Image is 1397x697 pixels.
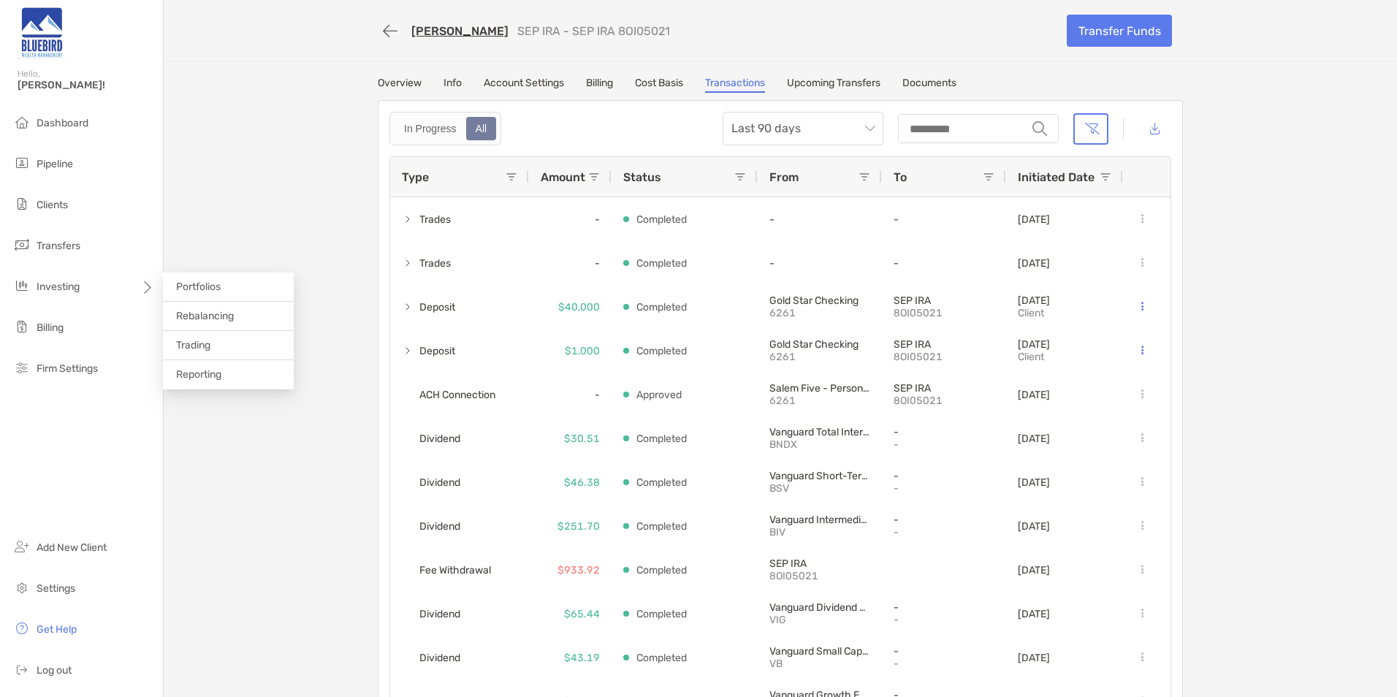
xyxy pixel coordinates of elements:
[769,570,870,582] p: 8OI05021
[769,557,870,570] p: SEP IRA
[396,118,465,139] div: In Progress
[894,351,994,363] p: 8OI05021
[1018,520,1050,533] p: [DATE]
[1018,307,1050,319] p: client
[769,351,870,363] p: 6261
[636,386,682,404] p: Approved
[894,395,994,407] p: 8OI05021
[564,649,600,667] p: $43.19
[419,339,455,363] span: Deposit
[13,660,31,678] img: logout icon
[13,318,31,335] img: billing icon
[13,538,31,555] img: add_new_client icon
[541,170,585,184] span: Amount
[13,579,31,596] img: settings icon
[636,342,687,360] p: Completed
[13,195,31,213] img: clients icon
[636,254,687,273] p: Completed
[557,561,600,579] p: $933.92
[769,382,870,395] p: Salem Five - Personal
[419,646,460,670] span: Dividend
[894,257,994,270] p: -
[529,241,612,285] div: -
[894,614,994,626] p: -
[37,240,80,252] span: Transfers
[1018,389,1050,401] p: [DATE]
[37,362,98,375] span: Firm Settings
[419,383,495,407] span: ACH Connection
[37,623,77,636] span: Get Help
[1018,257,1050,270] p: [DATE]
[636,210,687,229] p: Completed
[13,359,31,376] img: firm-settings icon
[894,514,994,526] p: -
[894,294,994,307] p: SEP IRA
[484,77,564,93] a: Account Settings
[564,430,600,448] p: $30.51
[37,117,88,129] span: Dashboard
[769,438,870,451] p: BNDX
[636,649,687,667] p: Completed
[769,614,870,626] p: VIG
[769,170,799,184] span: From
[18,6,66,58] img: Zoe Logo
[769,257,870,270] p: -
[13,620,31,637] img: get-help icon
[1018,213,1050,226] p: [DATE]
[769,294,870,307] p: Gold Star Checking
[37,199,68,211] span: Clients
[37,158,73,170] span: Pipeline
[1018,351,1050,363] p: client
[564,473,600,492] p: $46.38
[623,170,661,184] span: Status
[636,561,687,579] p: Completed
[769,526,870,538] p: BIV
[1073,113,1108,145] button: Clear filters
[769,307,870,319] p: 6261
[517,24,670,38] p: SEP IRA - SEP IRA 8OI05021
[419,471,460,495] span: Dividend
[1018,652,1050,664] p: [DATE]
[1018,564,1050,576] p: [DATE]
[37,321,64,334] span: Billing
[444,77,462,93] a: Info
[13,236,31,254] img: transfers icon
[13,154,31,172] img: pipeline icon
[769,395,870,407] p: 6261
[894,426,994,438] p: -
[1018,294,1050,307] p: [DATE]
[13,113,31,131] img: dashboard icon
[419,251,451,275] span: Trades
[894,338,994,351] p: SEP IRA
[769,338,870,351] p: Gold Star Checking
[787,77,880,93] a: Upcoming Transfers
[902,77,956,93] a: Documents
[564,605,600,623] p: $65.44
[419,427,460,451] span: Dividend
[769,514,870,526] p: Vanguard Intermediate-Term Bond ETF
[37,541,107,554] span: Add New Client
[769,658,870,670] p: VB
[558,298,600,316] p: $40,000
[894,382,994,395] p: SEP IRA
[411,24,509,38] a: [PERSON_NAME]
[894,470,994,482] p: -
[419,514,460,538] span: Dividend
[894,482,994,495] p: -
[769,601,870,614] p: Vanguard Dividend Appreciation FTF
[769,645,870,658] p: Vanguard Small Cap ETF
[894,170,907,184] span: To
[419,295,455,319] span: Deposit
[565,342,600,360] p: $1,000
[37,664,72,677] span: Log out
[18,79,154,91] span: [PERSON_NAME]!
[1067,15,1172,47] a: Transfer Funds
[557,517,600,536] p: $251.70
[389,112,501,145] div: segmented control
[419,602,460,626] span: Dividend
[1032,121,1047,136] img: input icon
[894,438,994,451] p: -
[1018,170,1095,184] span: Initiated Date
[636,605,687,623] p: Completed
[636,298,687,316] p: Completed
